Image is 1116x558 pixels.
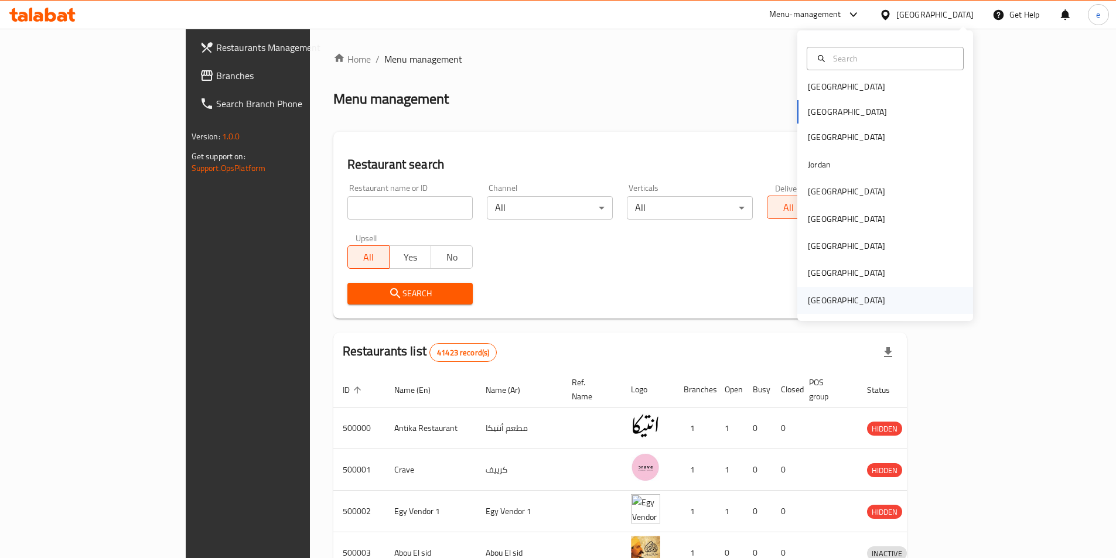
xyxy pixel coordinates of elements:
img: Egy Vendor 1 [631,494,660,523]
td: 0 [772,491,800,532]
td: 0 [743,449,772,491]
div: [GEOGRAPHIC_DATA] [808,185,885,198]
td: Antika Restaurant [385,408,476,449]
div: Total records count [429,343,497,362]
div: Menu-management [769,8,841,22]
span: Status [867,383,905,397]
img: Crave [631,453,660,482]
div: HIDDEN [867,463,902,477]
td: كرييف [476,449,562,491]
span: ID [343,383,365,397]
button: All [347,245,390,269]
button: Search [347,283,473,304]
div: Jordan [808,158,831,171]
a: Restaurants Management [190,33,372,61]
td: Egy Vendor 1 [476,491,562,532]
td: 1 [715,408,743,449]
span: Yes [394,249,426,266]
td: 0 [743,408,772,449]
td: Egy Vendor 1 [385,491,476,532]
th: Busy [743,372,772,408]
div: Export file [874,338,902,367]
div: [GEOGRAPHIC_DATA] [808,266,885,279]
th: Branches [674,372,715,408]
span: 1.0.0 [222,129,240,144]
th: Open [715,372,743,408]
span: Ref. Name [572,375,608,403]
td: مطعم أنتيكا [476,408,562,449]
td: 1 [674,491,715,532]
td: Crave [385,449,476,491]
span: Version: [192,129,220,144]
div: [GEOGRAPHIC_DATA] [808,80,885,93]
a: Branches [190,61,372,90]
h2: Menu management [333,90,449,108]
li: / [376,52,380,66]
td: 1 [674,408,715,449]
div: [GEOGRAPHIC_DATA] [896,8,974,21]
span: Restaurants Management [216,40,363,54]
span: Search Branch Phone [216,97,363,111]
div: [GEOGRAPHIC_DATA] [808,213,885,225]
span: HIDDEN [867,422,902,436]
span: HIDDEN [867,505,902,519]
button: Yes [389,245,431,269]
td: 1 [674,449,715,491]
span: HIDDEN [867,464,902,477]
div: [GEOGRAPHIC_DATA] [808,239,885,252]
button: All [767,196,809,219]
span: Branches [216,69,363,83]
span: 41423 record(s) [430,347,496,358]
input: Search for restaurant name or ID.. [347,196,473,220]
div: [GEOGRAPHIC_DATA] [808,131,885,143]
span: All [772,199,804,216]
span: No [436,249,468,266]
span: Search [357,286,464,301]
nav: breadcrumb [333,52,907,66]
th: Closed [772,372,800,408]
div: All [627,196,753,220]
input: Search [828,52,956,65]
a: Support.OpsPlatform [192,160,266,176]
td: 1 [715,491,743,532]
span: Name (Ar) [486,383,535,397]
td: 0 [743,491,772,532]
td: 0 [772,449,800,491]
label: Delivery [775,184,804,192]
span: e [1096,8,1100,21]
div: [GEOGRAPHIC_DATA] [808,294,885,307]
span: Get support on: [192,149,245,164]
h2: Restaurant search [347,156,893,173]
button: No [431,245,473,269]
h2: Restaurants list [343,343,497,362]
th: Logo [622,372,674,408]
img: Antika Restaurant [631,411,660,440]
td: 1 [715,449,743,491]
div: All [487,196,613,220]
label: Upsell [356,234,377,242]
span: POS group [809,375,844,403]
span: All [353,249,385,266]
span: Menu management [384,52,462,66]
a: Search Branch Phone [190,90,372,118]
span: Name (En) [394,383,446,397]
td: 0 [772,408,800,449]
